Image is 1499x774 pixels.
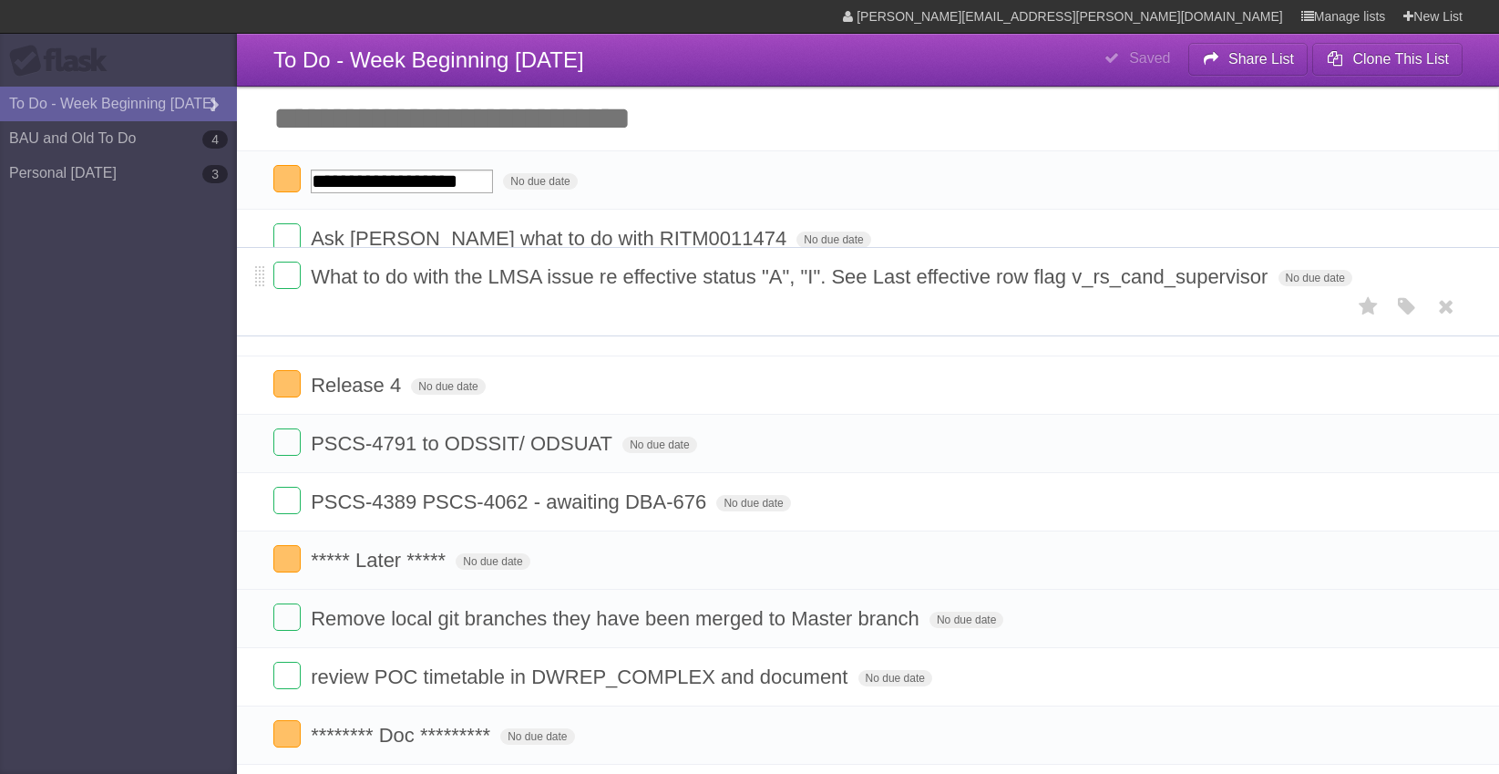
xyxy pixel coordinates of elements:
[1228,51,1294,67] b: Share List
[311,607,924,630] span: Remove local git branches they have been merged to Master branch
[273,428,301,456] label: Done
[411,378,485,395] span: No due date
[456,553,529,570] span: No due date
[273,47,584,72] span: To Do - Week Beginning [DATE]
[311,374,406,397] span: Release 4
[622,437,696,453] span: No due date
[929,612,1003,628] span: No due date
[202,165,228,183] b: 3
[503,173,577,190] span: No due date
[273,487,301,514] label: Done
[273,370,301,397] label: Done
[273,720,301,748] label: Done
[273,165,301,192] label: Done
[273,223,301,251] label: Done
[311,666,852,688] span: review POC timetable in DWREP_COMPLEX and document
[1312,43,1463,76] button: Clone This List
[858,670,932,686] span: No due date
[311,432,617,455] span: PSCS-4791 to ODSSIT/ ODSUAT
[1352,51,1449,67] b: Clone This List
[716,495,790,511] span: No due date
[273,604,301,631] label: Done
[311,227,791,250] span: Ask [PERSON_NAME] what to do with RITM0011474
[273,662,301,689] label: Done
[9,45,118,77] div: Flask
[500,728,574,745] span: No due date
[311,265,1272,288] span: What to do with the LMSA issue re effective status "A", "I". See Last effective row flag v_rs_can...
[1351,292,1386,322] label: Star task
[311,490,711,513] span: PSCS-4389 PSCS-4062 - awaiting DBA-676
[273,545,301,573] label: Done
[796,232,870,248] span: No due date
[1188,43,1309,76] button: Share List
[1129,50,1170,66] b: Saved
[1278,270,1352,286] span: No due date
[202,130,228,149] b: 4
[273,262,301,289] label: Done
